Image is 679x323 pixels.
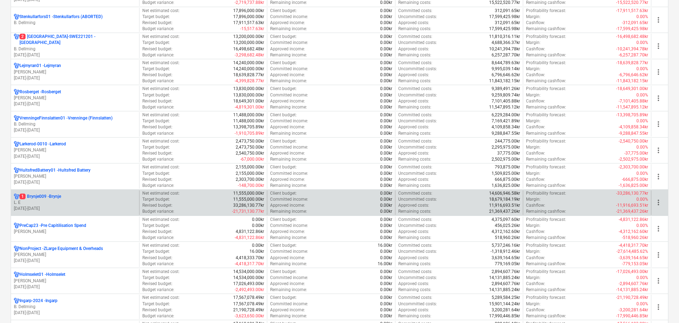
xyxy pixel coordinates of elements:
[233,40,264,46] p: 13,200,000.00kr
[619,156,648,162] p: -2,502,975.00kr
[14,246,20,252] div: Project has multi currencies enabled
[14,121,136,127] p: B. Dellming
[380,34,392,40] p: 0.00kr
[270,52,307,58] p: Remaining income :
[492,124,520,130] p: 4,109,858.34kr
[616,112,648,118] p: -13,398,705.89kr
[14,95,136,101] p: [PERSON_NAME]
[20,89,61,95] p: Rosberget - Rosberget
[492,86,520,92] p: 9,389,491.26kr
[654,120,663,128] span: more_vert
[14,284,136,290] p: [DATE] - [DATE]
[14,246,136,264] div: NonProject -ZLarge Equipment & Overheads[PERSON_NAME][DATE]-[DATE]
[636,118,648,124] p: 0.00%
[619,52,648,58] p: -6,257,287.70kr
[236,177,264,183] p: 2,303,700.00kr
[616,86,648,92] p: -18,649,301.00kr
[270,20,305,26] p: Approved income :
[142,104,174,110] p: Budget variance :
[398,78,431,84] p: Remaining costs :
[142,118,170,124] p: Target budget :
[142,14,170,20] p: Target budget :
[654,94,663,102] span: more_vert
[233,112,264,118] p: 11,488,000.00kr
[233,86,264,92] p: 13,830,000.00kr
[619,164,648,170] p: -2,303,700.00kr
[380,98,392,104] p: 0.00kr
[380,40,392,46] p: 0.00kr
[238,183,264,189] p: -148,700.00kr
[616,104,648,110] p: -11,547,895.12kr
[270,14,308,20] p: Committed income :
[526,46,545,52] p: Cashflow :
[142,124,173,130] p: Revised budget :
[380,86,392,92] p: 0.00kr
[270,98,305,104] p: Approved income :
[233,60,264,66] p: 14,240,000.00kr
[526,156,566,162] p: Remaining cashflow :
[20,223,86,229] p: PreCap23 - Pre Capitilisation Spend
[14,272,20,278] div: Project has multi currencies enabled
[489,14,520,20] p: 17,599,425.98kr
[270,171,308,177] p: Committed income :
[14,298,20,304] div: Project has multi currencies enabled
[14,310,136,316] p: [DATE] - [DATE]
[14,167,20,173] div: Project has multi currencies enabled
[616,26,648,32] p: -17,599,425.98kr
[636,66,648,72] p: 0.00%
[526,92,541,98] p: Margin :
[142,156,174,162] p: Budget variance :
[235,52,264,58] p: -3,298,682.48kr
[526,78,566,84] p: Remaining cashflow :
[142,8,180,14] p: Net estimated cost :
[654,42,663,50] span: more_vert
[233,118,264,124] p: 11,488,000.00kr
[14,52,136,58] p: [DATE] - [DATE]
[492,156,520,162] p: 2,502,975.00kr
[14,304,136,310] p: B. Dellming
[398,86,432,92] p: Committed costs :
[233,124,264,130] p: 13,398,705.89kr
[14,141,136,159] div: Larkerod-0010 -Larkerod[PERSON_NAME][DATE]-[DATE]
[142,72,173,78] p: Revised budget :
[526,118,541,124] p: Margin :
[380,92,392,98] p: 0.00kr
[398,104,431,110] p: Remaining costs :
[624,150,648,156] p: -37,775.00kr
[398,14,437,20] p: Uncommitted costs :
[235,104,264,110] p: -4,819,301.00kr
[14,46,136,52] p: B. Dellming
[20,194,26,199] span: 1
[236,138,264,144] p: 2,473,750.00kr
[398,164,432,170] p: Committed costs :
[622,20,648,26] p: -312,091.65kr
[380,177,392,183] p: 0.00kr
[14,229,136,235] p: [PERSON_NAME]
[398,46,429,52] p: Approved costs :
[20,246,103,252] p: NonProject - ZLarge Equipment & Overheads
[380,164,392,170] p: 0.00kr
[398,130,431,137] p: Remaining costs :
[380,150,392,156] p: 0.00kr
[526,86,566,92] p: Profitability forecast :
[526,138,566,144] p: Profitability forecast :
[398,124,429,130] p: Approved costs :
[14,200,136,206] p: L. E
[526,40,541,46] p: Margin :
[240,156,264,162] p: -67,000.00kr
[398,98,429,104] p: Approved costs :
[492,60,520,66] p: 8,644,789.63kr
[495,164,520,170] p: 793,875.00kr
[380,171,392,177] p: 0.00kr
[619,72,648,78] p: -6,796,646.62kr
[492,98,520,104] p: 7,101,405.88kr
[270,118,308,124] p: Committed income :
[142,20,173,26] p: Revised budget :
[14,194,20,200] div: Project has multi currencies enabled
[14,272,136,290] div: Holmselet01 -Holmselet[PERSON_NAME][DATE]-[DATE]
[270,46,305,52] p: Approved income :
[654,68,663,76] span: more_vert
[270,8,297,14] p: Client budget :
[380,112,392,118] p: 0.00kr
[654,251,663,259] span: more_vert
